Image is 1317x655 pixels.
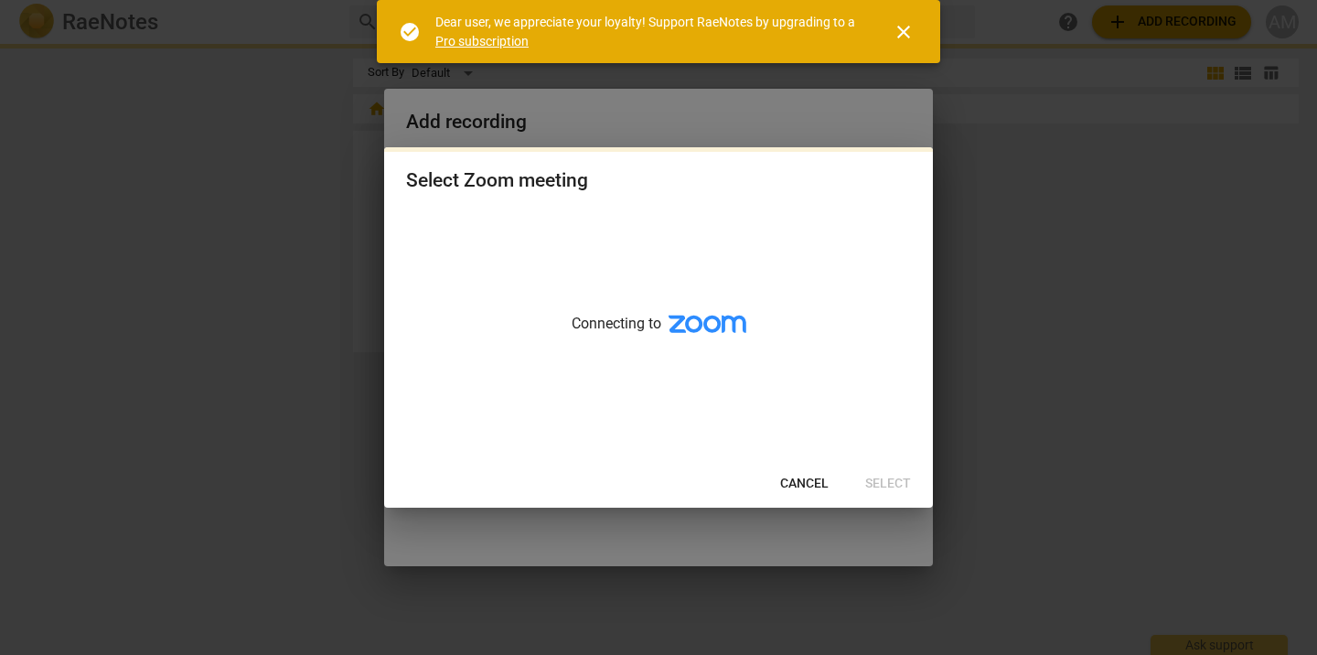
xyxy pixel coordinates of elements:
div: Connecting to [384,209,933,460]
span: close [893,21,915,43]
span: check_circle [399,21,421,43]
a: Pro subscription [435,34,529,48]
button: Cancel [766,467,843,500]
button: Close [882,10,926,54]
span: Cancel [780,475,829,493]
div: Select Zoom meeting [406,169,588,192]
div: Dear user, we appreciate your loyalty! Support RaeNotes by upgrading to a [435,13,860,50]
